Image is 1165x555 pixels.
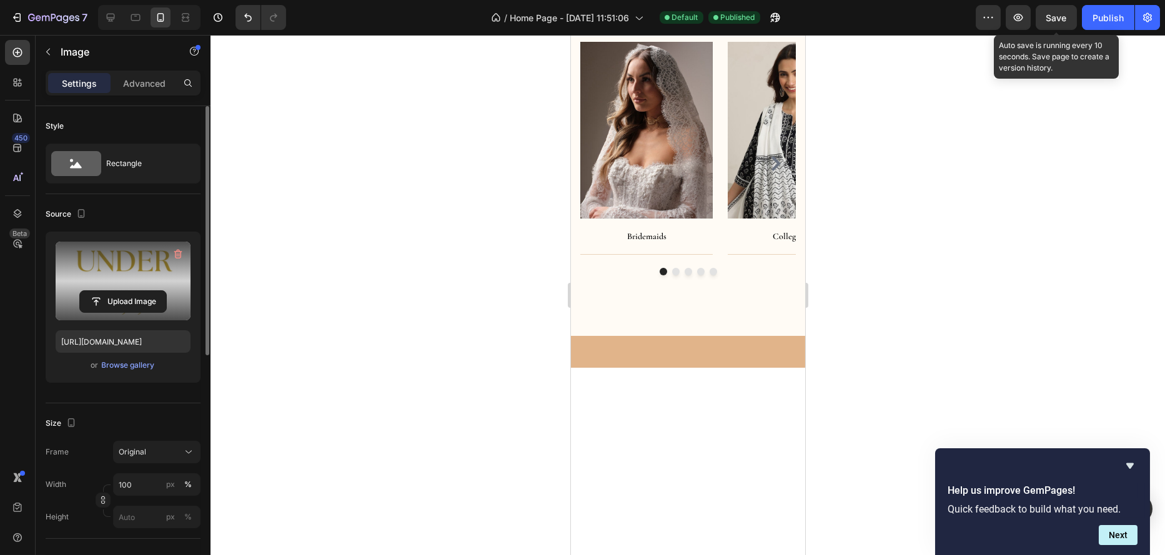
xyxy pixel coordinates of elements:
span: / [505,11,508,24]
div: Browse gallery [102,360,155,371]
div: Source [46,206,89,223]
label: Height [46,511,69,523]
button: Browse gallery [101,359,156,371]
iframe: Design area [571,35,805,555]
p: Image [61,44,167,59]
div: Size [46,415,79,432]
div: px [166,479,175,490]
button: Dot [114,233,121,240]
label: Width [46,479,66,490]
span: Save [1046,12,1067,23]
button: 7 [5,5,93,30]
span: or [91,358,99,373]
div: Beta [9,228,30,238]
button: px [181,509,196,524]
div: Rectangle [106,149,182,178]
input: https://example.com/image.jpg [56,330,191,353]
span: Default [672,12,698,23]
h2: Help us improve GemPages! [948,483,1138,498]
button: % [163,509,178,524]
button: Dot [101,233,109,240]
div: 450 [12,133,30,143]
button: Hide survey [1123,458,1138,473]
a: College Girl [202,196,245,207]
p: 7 [82,10,87,25]
span: Published [721,12,755,23]
button: Dot [139,233,146,240]
div: Style [46,120,64,132]
span: Original [119,446,146,458]
div: % [184,479,192,490]
button: Dot [126,233,134,240]
input: px% [113,506,201,528]
div: Publish [1093,11,1124,24]
button: % [163,477,178,492]
button: Carousel Next Arrow [195,119,215,139]
div: px [166,511,175,523]
button: Publish [1082,5,1134,30]
button: Next question [1099,525,1138,545]
a: Image Title [157,7,289,184]
div: % [184,511,192,523]
div: Undo/Redo [235,5,286,30]
button: Save [1036,5,1077,30]
input: px% [113,473,201,496]
p: Advanced [123,77,166,90]
button: px [181,477,196,492]
label: Frame [46,446,69,458]
img: Alt Image [157,7,289,184]
p: Settings [62,77,97,90]
div: Help us improve GemPages! [948,458,1138,545]
p: Quick feedback to build what you need. [948,503,1138,515]
button: Dot [89,233,96,240]
button: Original [113,441,201,463]
span: Home Page - [DATE] 11:51:06 [510,11,630,24]
button: Upload Image [79,290,167,313]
